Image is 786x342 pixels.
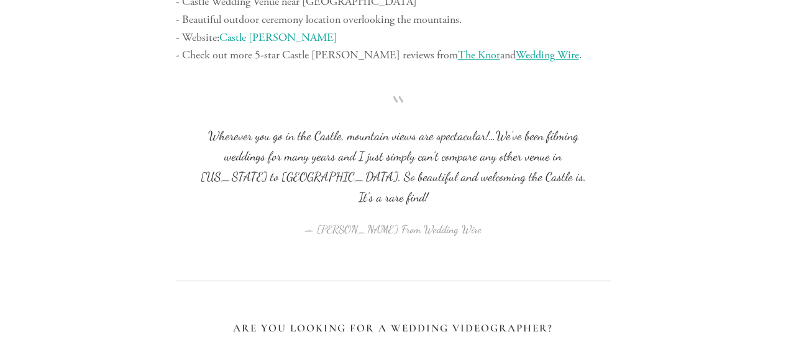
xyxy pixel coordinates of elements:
[219,30,337,45] a: Castle [PERSON_NAME]
[516,48,579,62] a: Wedding Wire
[196,106,591,126] span: “
[196,106,591,208] blockquote: Wherever you go in the Castle, mountain views are spectacular!…We’ve been filming weddings for ma...
[196,208,591,240] figcaption: — [PERSON_NAME] From Wedding Wire
[176,322,611,335] h3: Are You Looking for a Wedding Videographer?
[458,48,500,62] a: The Knot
